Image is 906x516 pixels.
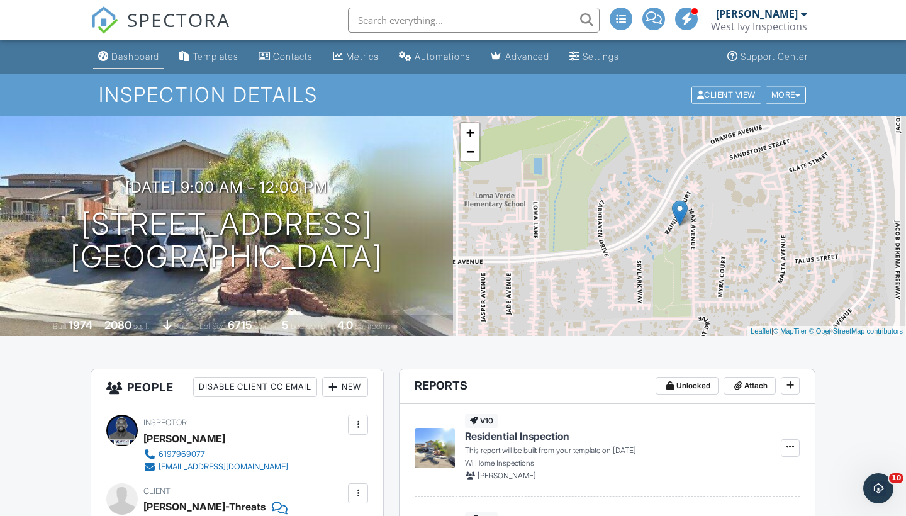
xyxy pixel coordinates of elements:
[747,326,906,337] div: |
[766,86,807,103] div: More
[228,318,252,332] div: 6715
[328,45,384,69] a: Metrics
[159,462,288,472] div: [EMAIL_ADDRESS][DOMAIN_NAME]
[690,89,764,99] a: Client View
[193,377,317,397] div: Disable Client CC Email
[716,8,798,20] div: [PERSON_NAME]
[722,45,813,69] a: Support Center
[174,45,243,69] a: Templates
[711,20,807,33] div: West Ivy Inspections
[99,84,807,106] h1: Inspection Details
[143,429,225,448] div: [PERSON_NAME]
[741,51,808,62] div: Support Center
[199,322,226,331] span: Lot Size
[809,327,903,335] a: © OpenStreetMap contributors
[273,51,313,62] div: Contacts
[53,322,67,331] span: Built
[486,45,554,69] a: Advanced
[143,486,171,496] span: Client
[773,327,807,335] a: © MapTiler
[104,318,131,332] div: 2080
[751,327,771,335] a: Leaflet
[143,497,266,516] div: [PERSON_NAME]-Threats
[863,473,893,503] iframe: Intercom live chat
[564,45,624,69] a: Settings
[355,322,391,331] span: bathrooms
[143,461,288,473] a: [EMAIL_ADDRESS][DOMAIN_NAME]
[69,318,92,332] div: 1974
[70,208,383,274] h1: [STREET_ADDRESS] [GEOGRAPHIC_DATA]
[691,86,761,103] div: Client View
[415,51,471,62] div: Automations
[461,123,479,142] a: Zoom in
[91,6,118,34] img: The Best Home Inspection Software - Spectora
[254,322,270,331] span: sq.ft.
[143,448,288,461] a: 6197969077
[461,142,479,161] a: Zoom out
[159,449,205,459] div: 6197969077
[291,322,325,331] span: bedrooms
[174,322,187,331] span: slab
[889,473,903,483] span: 10
[346,51,379,62] div: Metrics
[143,418,187,427] span: Inspector
[133,322,151,331] span: sq. ft.
[93,45,164,69] a: Dashboard
[348,8,600,33] input: Search everything...
[583,51,619,62] div: Settings
[91,369,383,405] h3: People
[127,6,230,33] span: SPECTORA
[193,51,238,62] div: Templates
[282,318,289,332] div: 5
[254,45,318,69] a: Contacts
[111,51,159,62] div: Dashboard
[91,17,230,43] a: SPECTORA
[125,179,328,196] h3: [DATE] 9:00 am - 12:00 pm
[505,51,549,62] div: Advanced
[394,45,476,69] a: Automations (Advanced)
[337,318,353,332] div: 4.0
[322,377,368,397] div: New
